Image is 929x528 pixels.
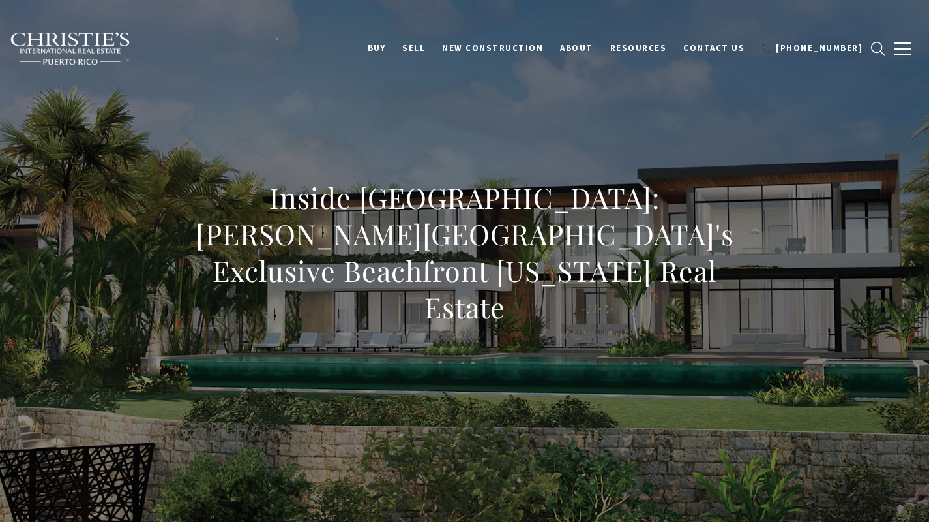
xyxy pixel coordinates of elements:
h1: Inside [GEOGRAPHIC_DATA]: [PERSON_NAME][GEOGRAPHIC_DATA]'s Exclusive Beachfront [US_STATE] Real E... [177,179,752,326]
a: 📞 [PHONE_NUMBER] [753,36,871,61]
a: About [552,36,602,61]
a: Resources [602,36,675,61]
a: BUY [359,36,394,61]
span: Contact Us [683,42,745,54]
img: Christie's International Real Estate black text logo [10,32,131,66]
a: New Construction [434,36,552,61]
a: SELL [394,36,434,61]
span: 📞 [PHONE_NUMBER] [761,42,863,54]
span: New Construction [442,42,543,54]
